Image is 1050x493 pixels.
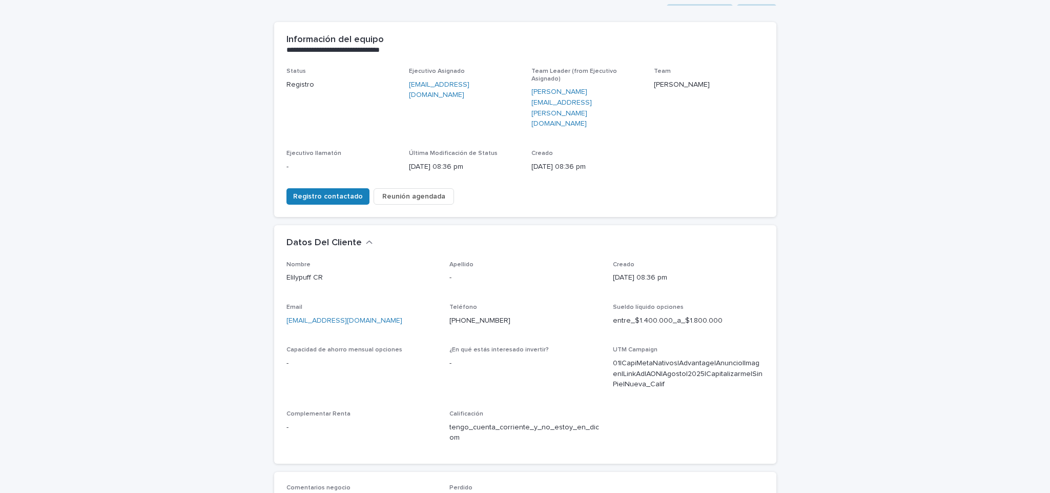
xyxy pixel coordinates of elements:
p: - [286,358,438,369]
span: ¿En qué estás interesado invertir? [449,347,549,353]
p: [PERSON_NAME] [654,80,764,90]
span: Status [286,68,306,74]
span: Calificación [449,411,483,417]
span: Creado [613,262,634,268]
span: Team [654,68,671,74]
a: [PHONE_NUMBER] [449,317,510,324]
span: Registro contactado [293,191,363,202]
span: Perdido [449,485,472,491]
span: Capacidad de ahorro mensual opciones [286,347,402,353]
a: [PERSON_NAME][EMAIL_ADDRESS][PERSON_NAME][DOMAIN_NAME] [531,87,642,129]
span: Sueldo líquido opciones [613,304,684,310]
button: Registro contactado [286,188,369,205]
p: entre_$1.400.000_a_$1.800.000 [613,315,764,326]
p: Elilypuff CR [286,272,438,283]
a: [EMAIL_ADDRESS][DOMAIN_NAME] [409,80,519,101]
h2: [EMAIL_ADDRESS][DOMAIN_NAME] [274,5,472,20]
span: Nombre [286,262,311,268]
span: Comentarios negocio [286,485,351,491]
button: Datos Del Cliente [286,238,373,249]
span: UTM Campaign [613,347,657,353]
span: Complementar Renta [286,411,351,417]
span: Ejecutivo llamatón [286,150,341,156]
span: Reunión agendada [382,191,445,202]
p: [DATE] 08:36 pm [613,272,764,283]
p: tengo_cuenta_corriente_y_no_estoy_en_dicom [449,422,601,444]
p: - [286,422,438,433]
p: 01|CapiMetaNativos|Advantage|Anuncio|Imagen|LinkAd|AON|Agosto|2025|Capitalizarme|SinPie|Nueva_Calif [613,358,764,390]
span: Creado [531,150,553,156]
span: Teléfono [449,304,477,310]
span: Ejecutivo Asignado [409,68,465,74]
p: - [449,272,601,283]
p: [DATE] 08:36 pm [409,162,519,172]
span: Apellido [449,262,473,268]
button: Reunión agendada [374,188,454,205]
a: [EMAIL_ADDRESS][DOMAIN_NAME] [286,317,402,324]
p: [DATE] 08:36 pm [531,162,642,172]
span: Team Leader (from Ejecutivo Asignado) [531,68,617,82]
span: Última Modificación de Status [409,150,498,156]
h2: Información del equipo [286,34,384,46]
h2: Datos Del Cliente [286,238,362,249]
p: Registro [286,80,397,90]
p: - [286,162,397,172]
p: - [449,358,601,369]
span: Email [286,304,302,310]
